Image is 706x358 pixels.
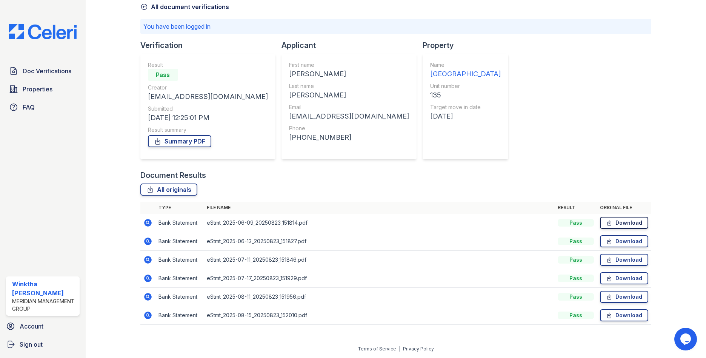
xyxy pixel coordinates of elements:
a: FAQ [6,100,80,115]
div: Meridian Management Group [12,298,77,313]
div: Pass [558,275,594,282]
img: CE_Logo_Blue-a8612792a0a2168367f1c8372b55b34899dd931a85d93a1a3d3e32e68fde9ad4.png [3,24,83,39]
div: Name [430,61,501,69]
div: [DATE] 12:25:01 PM [148,113,268,123]
span: Properties [23,85,52,94]
div: [PERSON_NAME] [289,90,409,100]
span: FAQ [23,103,35,112]
span: Doc Verifications [23,66,71,76]
div: Pass [558,219,594,227]
td: eStmt_2025-07-11_20250823_151846.pdf [204,251,555,269]
td: Bank Statement [155,232,204,251]
a: Summary PDF [148,135,211,147]
div: Pass [558,312,594,319]
div: Email [289,103,409,111]
td: eStmt_2025-06-09_20250823_151814.pdf [204,214,555,232]
span: Sign out [20,340,43,349]
div: First name [289,61,409,69]
td: Bank Statement [155,214,204,232]
div: Winktha [PERSON_NAME] [12,279,77,298]
td: eStmt_2025-08-11_20250823_151956.pdf [204,288,555,306]
a: Download [600,254,648,266]
a: Name [GEOGRAPHIC_DATA] [430,61,501,79]
div: | [399,346,400,352]
th: Type [155,202,204,214]
a: Download [600,309,648,321]
a: All originals [140,184,197,196]
div: Creator [148,84,268,91]
td: Bank Statement [155,288,204,306]
div: Target move in date [430,103,501,111]
div: Property [423,40,514,51]
a: Download [600,272,648,284]
a: Download [600,235,648,247]
div: Pass [558,238,594,245]
a: Properties [6,82,80,97]
th: File name [204,202,555,214]
div: Result summary [148,126,268,134]
a: Privacy Policy [403,346,434,352]
div: Document Results [140,170,206,181]
div: Last name [289,82,409,90]
div: 135 [430,90,501,100]
div: [DATE] [430,111,501,122]
div: Pass [558,293,594,301]
div: Result [148,61,268,69]
a: Download [600,291,648,303]
iframe: chat widget [674,328,698,350]
a: Sign out [3,337,83,352]
div: Applicant [281,40,423,51]
div: Phone [289,125,409,132]
div: Pass [148,69,178,81]
td: Bank Statement [155,306,204,325]
td: eStmt_2025-08-15_20250823_152010.pdf [204,306,555,325]
td: eStmt_2025-06-13_20250823_151827.pdf [204,232,555,251]
div: [PHONE_NUMBER] [289,132,409,143]
div: [EMAIL_ADDRESS][DOMAIN_NAME] [148,91,268,102]
span: Account [20,322,43,331]
td: Bank Statement [155,269,204,288]
div: Verification [140,40,281,51]
p: You have been logged in [143,22,648,31]
a: Terms of Service [358,346,396,352]
div: [PERSON_NAME] [289,69,409,79]
div: [GEOGRAPHIC_DATA] [430,69,501,79]
div: Pass [558,256,594,264]
div: [EMAIL_ADDRESS][DOMAIN_NAME] [289,111,409,122]
td: eStmt_2025-07-17_20250823_151929.pdf [204,269,555,288]
td: Bank Statement [155,251,204,269]
a: Doc Verifications [6,63,80,79]
div: Unit number [430,82,501,90]
a: Account [3,319,83,334]
div: Submitted [148,105,268,113]
th: Result [555,202,597,214]
a: Download [600,217,648,229]
a: All document verifications [140,2,229,11]
th: Original file [597,202,651,214]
